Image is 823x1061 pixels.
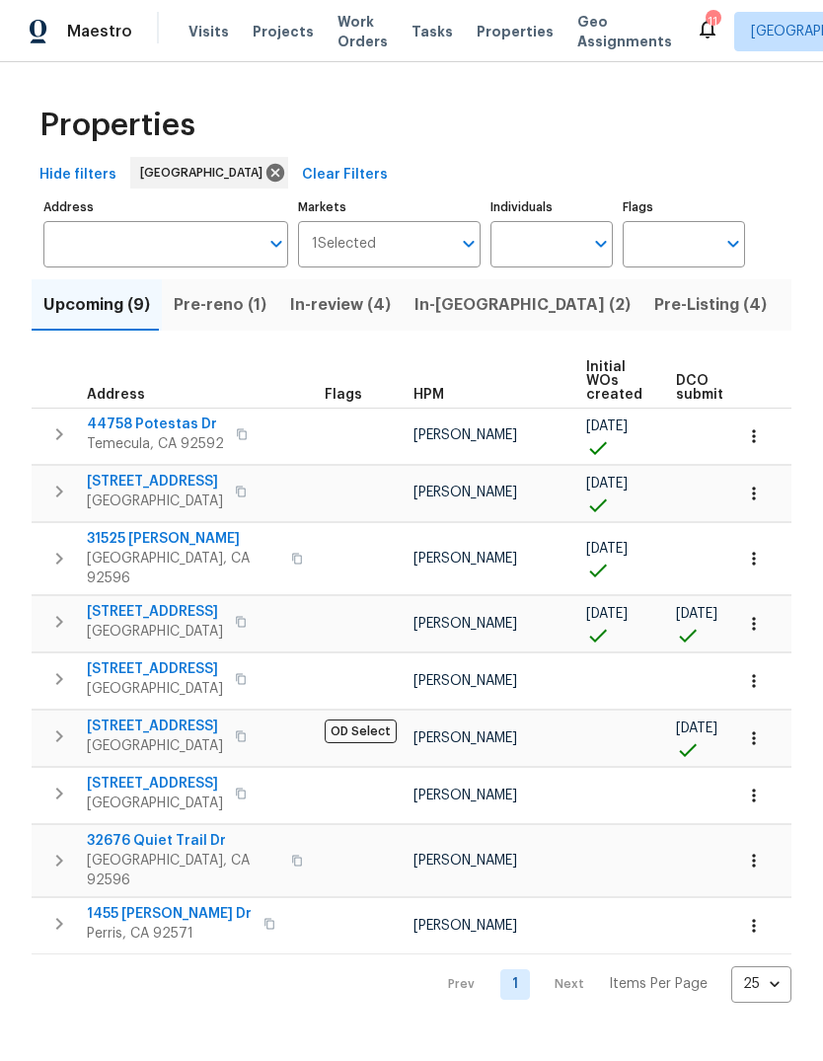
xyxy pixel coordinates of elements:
[32,157,124,193] button: Hide filters
[500,969,530,1000] a: Goto page 1
[87,659,223,679] span: [STREET_ADDRESS]
[676,607,717,621] span: [DATE]
[67,22,132,41] span: Maestro
[586,419,628,433] span: [DATE]
[43,291,150,319] span: Upcoming (9)
[411,25,453,38] span: Tasks
[429,966,791,1003] nav: Pagination Navigation
[188,22,229,41] span: Visits
[609,974,708,994] p: Items Per Page
[413,617,517,631] span: [PERSON_NAME]
[290,291,391,319] span: In-review (4)
[298,201,482,213] label: Markets
[253,22,314,41] span: Projects
[676,374,747,402] span: DCO submitted
[586,607,628,621] span: [DATE]
[413,731,517,745] span: [PERSON_NAME]
[586,477,628,491] span: [DATE]
[706,12,719,32] div: 11
[87,736,223,756] span: [GEOGRAPHIC_DATA]
[413,552,517,566] span: [PERSON_NAME]
[586,360,642,402] span: Initial WOs created
[87,774,223,794] span: [STREET_ADDRESS]
[676,721,717,735] span: [DATE]
[325,720,397,743] span: OD Select
[413,388,444,402] span: HPM
[87,904,252,924] span: 1455 [PERSON_NAME] Dr
[87,831,279,851] span: 32676 Quiet Trail Dr
[87,851,279,890] span: [GEOGRAPHIC_DATA], CA 92596
[413,854,517,868] span: [PERSON_NAME]
[39,163,116,188] span: Hide filters
[87,549,279,588] span: [GEOGRAPHIC_DATA], CA 92596
[413,674,517,688] span: [PERSON_NAME]
[325,388,362,402] span: Flags
[455,230,483,258] button: Open
[337,12,388,51] span: Work Orders
[413,919,517,933] span: [PERSON_NAME]
[87,492,223,511] span: [GEOGRAPHIC_DATA]
[586,542,628,556] span: [DATE]
[140,163,270,183] span: [GEOGRAPHIC_DATA]
[413,486,517,499] span: [PERSON_NAME]
[490,201,613,213] label: Individuals
[87,388,145,402] span: Address
[477,22,554,41] span: Properties
[130,157,288,189] div: [GEOGRAPHIC_DATA]
[87,794,223,813] span: [GEOGRAPHIC_DATA]
[262,230,290,258] button: Open
[654,291,767,319] span: Pre-Listing (4)
[87,434,224,454] span: Temecula, CA 92592
[87,924,252,944] span: Perris, CA 92571
[302,163,388,188] span: Clear Filters
[39,115,195,135] span: Properties
[87,622,223,642] span: [GEOGRAPHIC_DATA]
[587,230,615,258] button: Open
[577,12,672,51] span: Geo Assignments
[294,157,396,193] button: Clear Filters
[87,415,224,434] span: 44758 Potestas Dr
[87,602,223,622] span: [STREET_ADDRESS]
[312,236,376,253] span: 1 Selected
[719,230,747,258] button: Open
[43,201,288,213] label: Address
[174,291,266,319] span: Pre-reno (1)
[414,291,631,319] span: In-[GEOGRAPHIC_DATA] (2)
[413,789,517,802] span: [PERSON_NAME]
[731,958,791,1010] div: 25
[87,717,223,736] span: [STREET_ADDRESS]
[87,472,223,492] span: [STREET_ADDRESS]
[623,201,745,213] label: Flags
[413,428,517,442] span: [PERSON_NAME]
[87,529,279,549] span: 31525 [PERSON_NAME]
[87,679,223,699] span: [GEOGRAPHIC_DATA]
